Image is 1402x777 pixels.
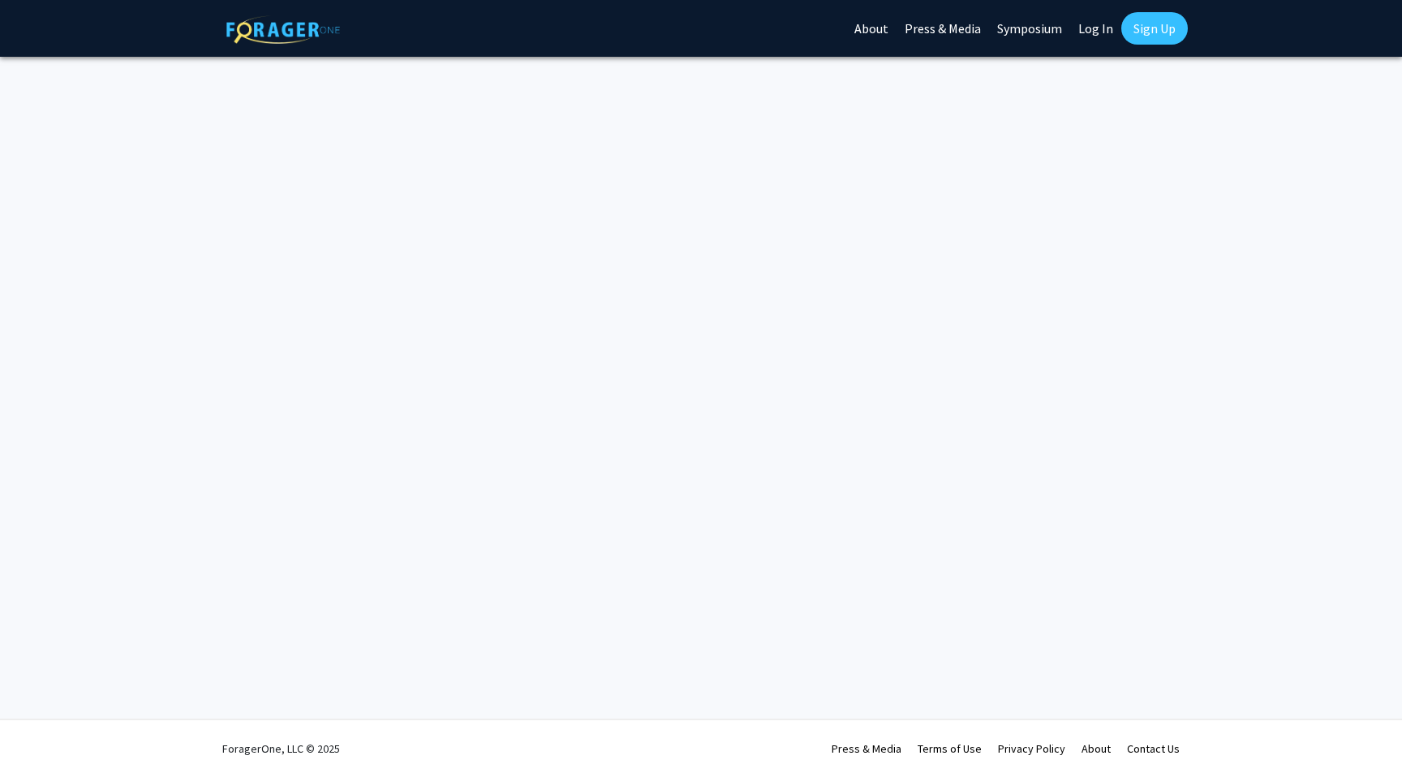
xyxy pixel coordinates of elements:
img: ForagerOne Logo [226,15,340,44]
a: Press & Media [832,741,901,756]
a: Terms of Use [918,741,982,756]
a: Contact Us [1127,741,1180,756]
a: Privacy Policy [998,741,1065,756]
a: About [1082,741,1111,756]
div: ForagerOne, LLC © 2025 [222,720,340,777]
a: Sign Up [1121,12,1188,45]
